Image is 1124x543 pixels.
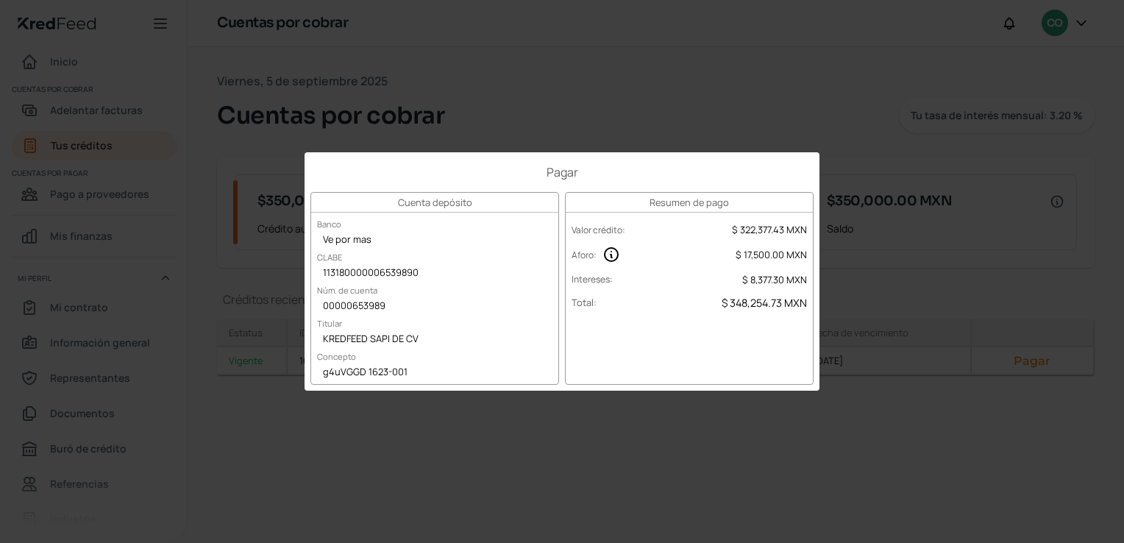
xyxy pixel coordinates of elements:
label: Valor crédito : [572,224,625,236]
label: Banco [311,213,347,235]
span: $ 8,377.30 MXN [742,273,807,286]
span: $ 17,500.00 MXN [736,248,807,261]
span: $ 322,377.43 MXN [732,223,807,236]
h3: Cuenta depósito [311,193,558,213]
div: 00000653989 [311,296,558,318]
h1: Pagar [310,164,814,180]
div: 113180000006539890 [311,263,558,285]
div: KREDFEED SAPI DE CV [311,329,558,351]
label: CLABE [311,246,348,269]
label: Núm. de cuenta [311,279,383,302]
label: Total : [572,296,597,309]
h3: Resumen de pago [566,193,813,213]
label: Aforo : [572,249,597,261]
label: Intereses : [572,273,613,285]
div: Ve por mas [311,230,558,252]
label: Titular [311,312,348,335]
div: g4uVGGD 1623-001 [311,362,558,384]
span: $ 348,254.73 MXN [722,296,807,310]
label: Concepto [311,345,362,368]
